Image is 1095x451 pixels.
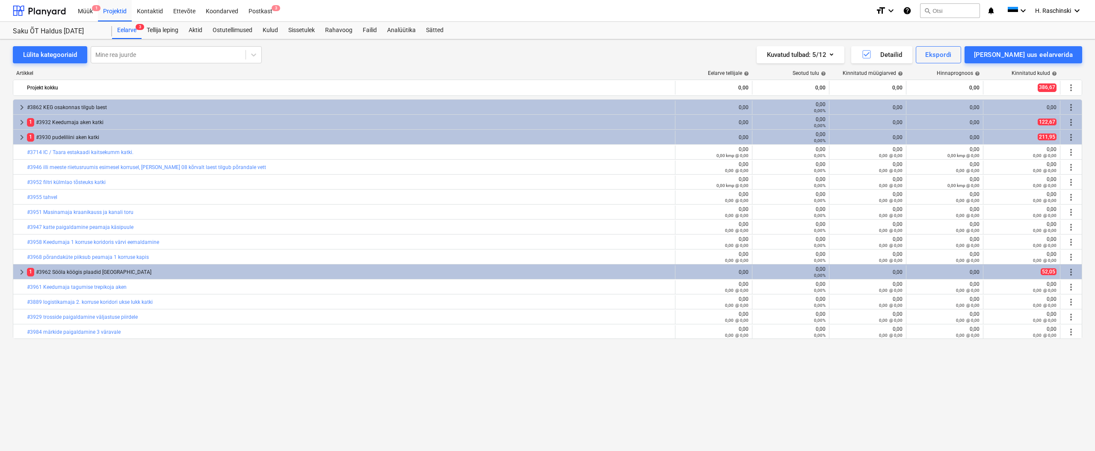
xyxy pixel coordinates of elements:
div: 0,00 [910,161,980,173]
div: 0,00 [910,251,980,263]
span: keyboard_arrow_right [17,132,27,142]
small: 0,00 @ 0,00 [879,288,903,293]
small: 0,00 @ 0,00 [956,333,980,338]
span: Rohkem tegevusi [1066,207,1076,217]
small: 0,00 @ 0,00 [879,303,903,308]
a: Failid [358,22,382,39]
div: 0,00 [910,326,980,338]
div: Ostutellimused [207,22,257,39]
a: #3984 märkide paigaldamine 3 väravale [27,329,121,335]
div: 0,00 [679,296,749,308]
div: 0,00 [679,104,749,110]
span: keyboard_arrow_right [17,102,27,113]
small: 0,00 @ 0,00 [879,213,903,218]
div: 0,00 [833,119,903,125]
small: 0,00 @ 0,00 [1033,213,1057,218]
div: Kinnitatud kulud [1012,70,1057,76]
div: 0,00 [987,251,1057,263]
div: 0,00 [756,146,826,158]
span: keyboard_arrow_right [17,117,27,128]
div: 0,00 [833,81,903,95]
span: Rohkem tegevusi [1066,297,1076,307]
div: 0,00 [833,311,903,323]
small: 0,00 @ 0,00 [725,288,749,293]
div: 0,00 [679,161,749,173]
div: 0,00 [833,161,903,173]
small: 0,00 @ 0,00 [1033,198,1057,203]
div: 0,00 [910,221,980,233]
small: 0,00 @ 0,00 [1033,228,1057,233]
span: 211,95 [1038,134,1057,140]
button: Ekspordi [916,46,961,63]
small: 0,00 @ 0,00 [725,198,749,203]
div: 0,00 [910,281,980,293]
small: 0,00% [814,273,826,278]
div: 0,00 [833,251,903,263]
div: 0,00 [987,311,1057,323]
div: Sätted [421,22,449,39]
div: Analüütika [382,22,421,39]
div: 0,00 [910,296,980,308]
small: 0,00 @ 0,00 [1033,243,1057,248]
a: Tellija leping [142,22,183,39]
div: 0,00 [987,161,1057,173]
small: 0,00 @ 0,00 [956,258,980,263]
div: 0,00 [679,119,749,125]
span: Rohkem tegevusi [1066,267,1076,277]
small: 0,00 @ 0,00 [725,228,749,233]
button: Kuvatud tulbad:5/12 [757,46,844,63]
span: Rohkem tegevusi [1066,162,1076,172]
div: 0,00 [756,161,826,173]
div: Lülita kategooriaid [23,49,77,60]
small: 0,00% [814,303,826,308]
div: 0,00 [756,116,826,128]
div: Sissetulek [283,22,320,39]
span: help [819,71,826,76]
small: 0,00 @ 0,00 [879,318,903,323]
div: 0,00 [756,311,826,323]
div: 0,00 [833,206,903,218]
div: 0,00 [833,269,903,275]
a: Kulud [257,22,283,39]
span: 1 [27,118,34,126]
a: #3951 Masinamaja kraanikauss ja kanali toru [27,209,133,215]
div: Projekt kokku [27,81,672,95]
div: 0,00 [679,251,749,263]
a: #3947 katte paigaldamine peamaja käsipuule [27,224,133,230]
a: #3968 põrandaküte piiksub peamaja 1 korruse kapis [27,254,149,260]
div: 0,00 [679,326,749,338]
small: 0,00 @ 0,00 [879,333,903,338]
div: 0,00 [756,281,826,293]
a: #3929 trosside paigaldamine väljastuse piirdele [27,314,138,320]
div: 0,00 [679,269,749,275]
span: help [896,71,903,76]
div: 0,00 [679,134,749,140]
div: 0,00 [910,191,980,203]
div: 0,00 [679,206,749,218]
div: Kuvatud tulbad : 5/12 [767,49,834,60]
small: 0,00 @ 0,00 [1033,168,1057,173]
small: 0,00 @ 0,00 [1033,153,1057,158]
small: 0,00% [814,258,826,263]
div: 0,00 [987,236,1057,248]
div: Eelarve [112,22,142,39]
span: 1 [27,133,34,141]
small: 0,00 @ 0,00 [879,168,903,173]
small: 0,00 @ 0,00 [725,168,749,173]
small: 0,00% [814,333,826,338]
div: 0,00 [910,104,980,110]
small: 0,00% [814,228,826,233]
div: 0,00 [756,176,826,188]
a: #3714 IC / Taara estakaadi kaitsekumm katki. [27,149,133,155]
div: 0,00 [679,221,749,233]
div: Artikkel [13,70,676,76]
div: 0,00 [987,191,1057,203]
div: 0,00 [910,236,980,248]
span: 52,05 [1041,268,1057,275]
small: 0,00% [814,153,826,158]
div: Hinnaprognoos [937,70,980,76]
div: #3930 pudeliliini aken katki [27,131,672,144]
div: 0,00 [756,101,826,113]
small: 0,00 kmp @ 0,00 [716,153,749,158]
